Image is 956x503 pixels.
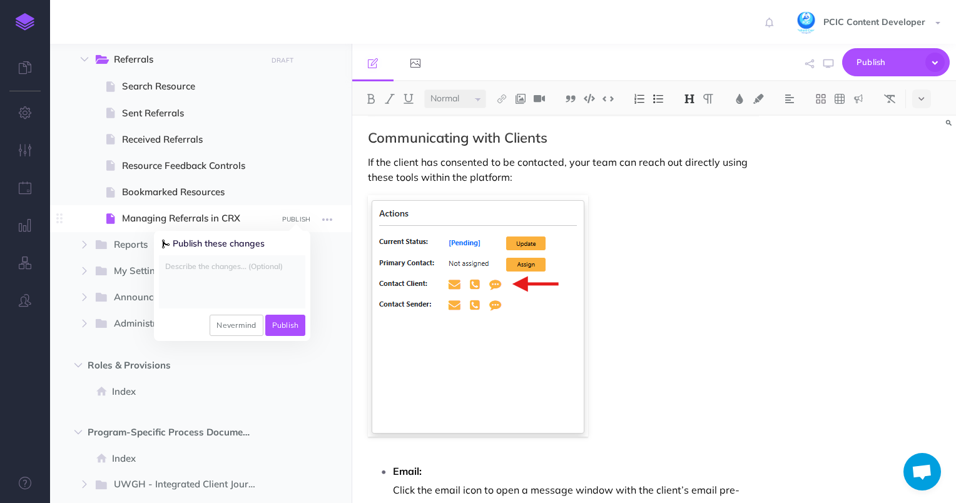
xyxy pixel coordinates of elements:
[403,94,414,104] img: Underline button
[368,195,588,437] img: zCxAQGWeEbmoE8IG0Fu9.png
[122,211,277,226] span: Managing Referrals in CRX
[114,477,268,493] span: UWGH - Integrated Client Journey
[368,155,760,185] p: If the client has consented to be contacted, your team can reach out directly using these tools w...
[173,239,265,248] span: Publish these changes
[265,315,306,336] button: Publish
[603,94,614,103] img: Inline code button
[884,94,895,104] img: Clear styles button
[703,94,714,104] img: Paragraph button
[734,94,745,104] img: Text color button
[122,132,277,147] span: Received Referrals
[88,358,261,373] span: Roles & Provisions
[114,237,258,253] span: Reports
[534,94,545,104] img: Add video button
[279,212,314,226] button: PUBLISH
[114,316,258,332] span: Administration
[842,48,950,76] button: Publish
[903,453,941,490] a: Open chat
[584,94,595,103] img: Code block button
[282,215,311,223] small: PUBLISH
[122,185,277,200] span: Bookmarked Resources
[496,94,507,104] img: Link button
[114,290,258,306] span: Announcements
[753,94,764,104] img: Text background color button
[122,79,277,94] span: Search Resource
[515,94,526,104] img: Add image button
[122,158,277,173] span: Resource Feedback Controls
[112,451,277,466] span: Index
[88,425,261,440] span: Program-Specific Process Documentation
[272,56,293,64] small: DRAFT
[267,53,298,68] button: DRAFT
[112,384,277,399] span: Index
[853,94,864,104] img: Callout dropdown menu button
[634,94,645,104] img: Ordered list button
[384,94,395,104] img: Italic button
[565,94,576,104] img: Blockquote button
[834,94,845,104] img: Create table button
[365,94,377,104] img: Bold button
[653,94,664,104] img: Unordered list button
[122,106,277,121] span: Sent Referrals
[16,13,34,31] img: logo-mark.svg
[114,52,258,68] span: Referrals
[857,53,919,72] span: Publish
[684,94,695,104] img: Headings dropdown button
[795,12,817,34] img: dRQN1hrEG1J5t3n3qbq3RfHNZNloSxXOgySS45Hu.jpg
[114,263,258,280] span: My Settings
[368,130,760,145] h2: Communicating with Clients
[784,94,795,104] img: Alignment dropdown menu button
[393,465,422,477] strong: Email:
[817,16,932,28] span: PCIC Content Developer
[210,315,263,336] button: Nevermind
